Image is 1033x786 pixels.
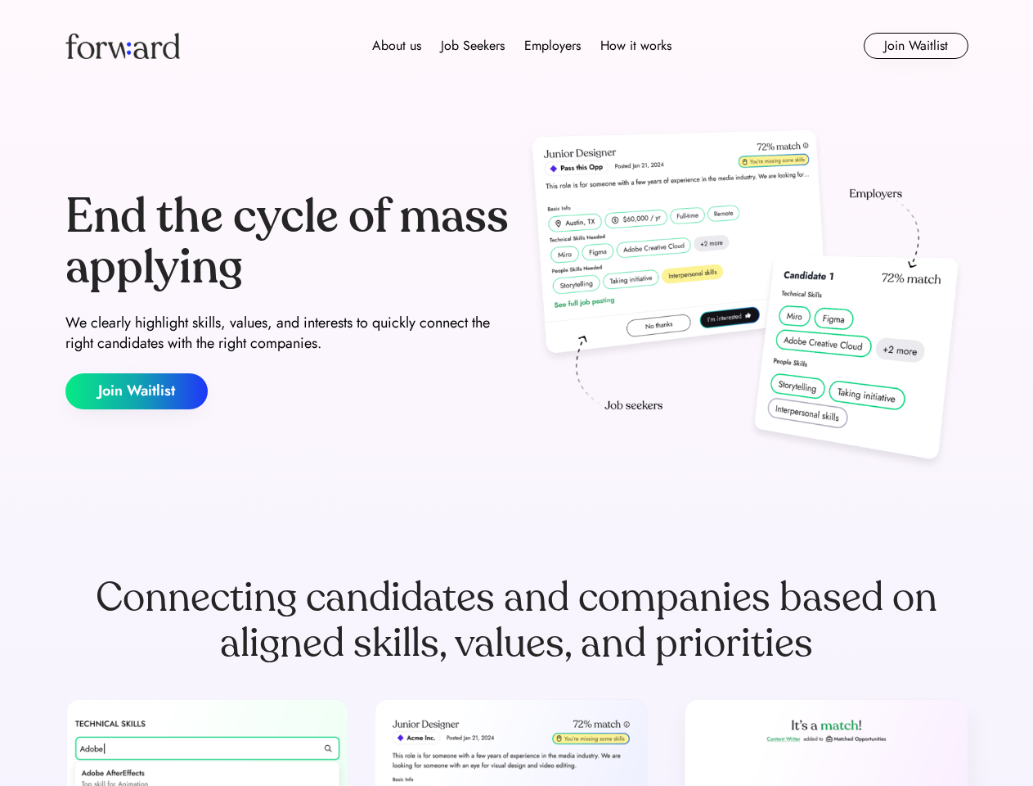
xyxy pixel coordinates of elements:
div: About us [372,36,421,56]
img: hero-image.png [523,124,968,477]
div: End the cycle of mass applying [65,192,510,292]
button: Join Waitlist [65,373,208,409]
div: Connecting candidates and companies based on aligned skills, values, and priorities [65,575,968,666]
div: Job Seekers [441,36,505,56]
img: Forward logo [65,33,180,59]
button: Join Waitlist [864,33,968,59]
div: Employers [524,36,581,56]
div: We clearly highlight skills, values, and interests to quickly connect the right candidates with t... [65,313,510,354]
div: How it works [600,36,671,56]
